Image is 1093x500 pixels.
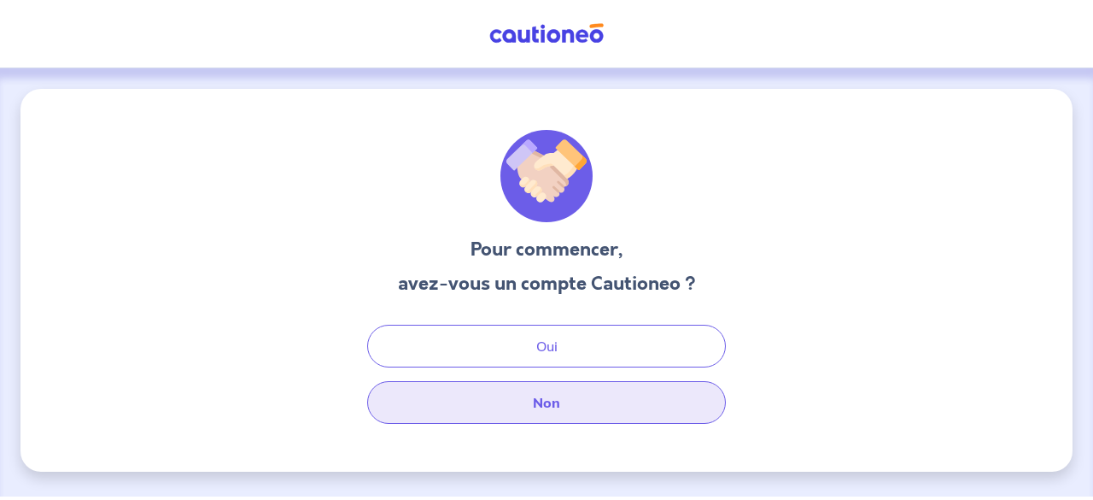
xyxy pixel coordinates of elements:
[500,130,593,222] img: illu_welcome.svg
[398,270,696,297] h3: avez-vous un compte Cautioneo ?
[482,23,611,44] img: Cautioneo
[367,381,726,424] button: Non
[398,236,696,263] h3: Pour commencer,
[367,325,726,368] button: Oui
